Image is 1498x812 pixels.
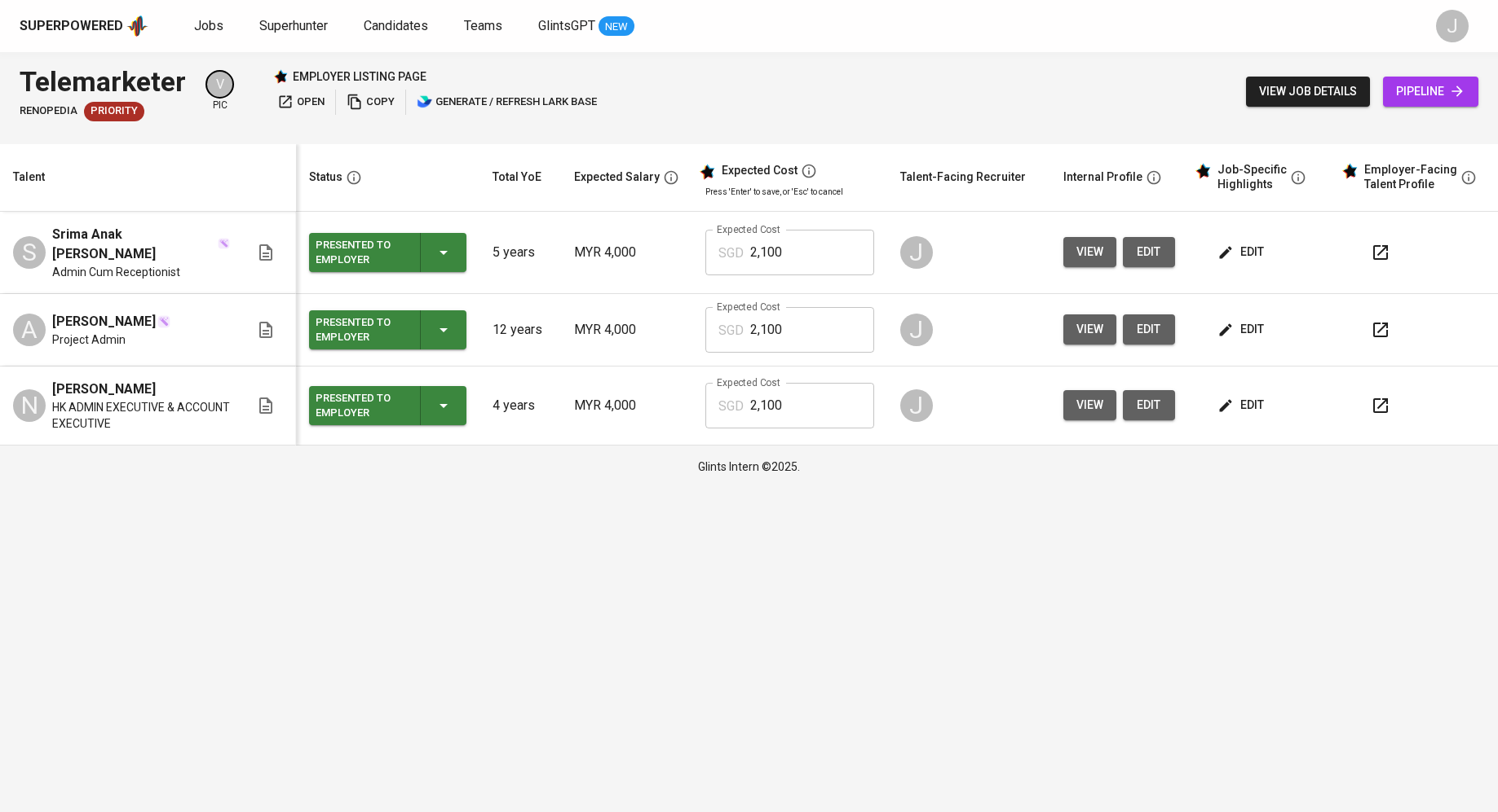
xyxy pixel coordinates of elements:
span: generate / refresh lark base [417,93,597,112]
div: N [13,389,46,422]
span: [PERSON_NAME] [52,312,156,331]
p: 4 years [493,396,548,415]
button: view [1063,237,1116,267]
span: Jobs [194,18,223,33]
span: HK ADMIN EXECUTIVE & ACCOUNT EXECUTIVE [52,399,230,432]
div: Superpowered [20,17,123,36]
div: V [205,70,234,99]
div: Employer-Facing Talent Profile [1364,163,1457,191]
p: MYR 4,000 [574,320,679,340]
img: glints_star.svg [699,164,715,180]
span: Teams [464,18,502,33]
span: [PERSON_NAME] [52,380,156,399]
button: Presented to Employer [309,233,466,272]
span: Candidates [364,18,428,33]
button: view [1063,314,1116,345]
p: SGD [718,244,744,263]
button: edit [1123,390,1175,420]
div: Talent [13,167,45,187]
button: edit [1214,237,1270,267]
div: New Job received from Demand Team [84,102,144,121]
button: Presented to Employer [309,386,466,425]
img: glints_star.svg [1195,163,1211,179]
p: 12 years [493,320,548,340]
span: edit [1136,395,1162,415]
div: A [13,314,46,346]
span: view job details [1259,81,1357,102]
button: lark generate / refresh lark base [413,90,601,115]
div: Job-Specific Highlights [1217,163,1287,191]
button: edit [1214,314,1270,345]
span: Project Admin [52,331,126,348]
img: lark [417,94,433,110]
button: view [1063,390,1116,420]
a: GlintsGPT NEW [538,16,634,37]
span: Superhunter [259,18,328,33]
span: pipeline [1396,81,1465,102]
span: view [1076,242,1103,262]
div: J [900,314,933,346]
span: Priority [84,103,144,119]
p: MYR 4,000 [574,243,679,262]
img: magic_wand.svg [157,315,170,328]
img: app logo [126,14,148,38]
div: J [1436,10,1469,42]
button: view job details [1246,77,1370,107]
a: Candidates [364,16,431,37]
div: Internal Profile [1063,167,1142,187]
button: Presented to Employer [309,310,466,349]
span: copy [347,93,395,112]
span: renopedia [20,103,77,119]
span: GlintsGPT [538,18,595,33]
button: open [273,90,329,115]
p: SGD [718,321,744,340]
div: S [13,236,46,269]
span: edit [1221,242,1264,262]
p: MYR 4,000 [574,396,679,415]
p: SGD [718,397,744,416]
span: NEW [599,19,634,35]
div: Presented to Employer [316,235,407,270]
span: view [1076,395,1103,415]
a: pipeline [1383,77,1478,107]
div: Total YoE [493,167,541,187]
div: pic [205,70,234,112]
img: glints_star.svg [1341,163,1358,179]
span: view [1076,319,1103,340]
span: open [277,93,325,112]
div: Telemarketer [20,62,186,102]
span: edit [1221,395,1264,415]
button: copy [342,90,399,115]
button: edit [1214,390,1270,420]
a: Teams [464,16,506,37]
a: Superpoweredapp logo [20,14,148,38]
div: Presented to Employer [316,388,407,424]
button: edit [1123,314,1175,345]
div: Talent-Facing Recruiter [900,167,1026,187]
p: Press 'Enter' to save, or 'Esc' to cancel [705,186,874,198]
div: Status [309,167,342,187]
div: J [900,236,933,269]
div: Expected Cost [722,164,798,178]
span: edit [1136,242,1162,262]
p: 5 years [493,243,548,262]
button: edit [1123,237,1175,267]
img: magic_wand.svg [218,238,230,250]
a: Superhunter [259,16,331,37]
div: Expected Salary [574,167,660,187]
img: Glints Star [273,69,288,84]
span: edit [1221,319,1264,340]
div: Presented to Employer [316,312,407,348]
div: J [900,389,933,422]
p: employer listing page [293,68,426,85]
span: Srima Anak [PERSON_NAME] [52,225,216,264]
a: Jobs [194,16,227,37]
span: edit [1136,319,1162,340]
span: Admin Cum Receptionist [52,264,180,280]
